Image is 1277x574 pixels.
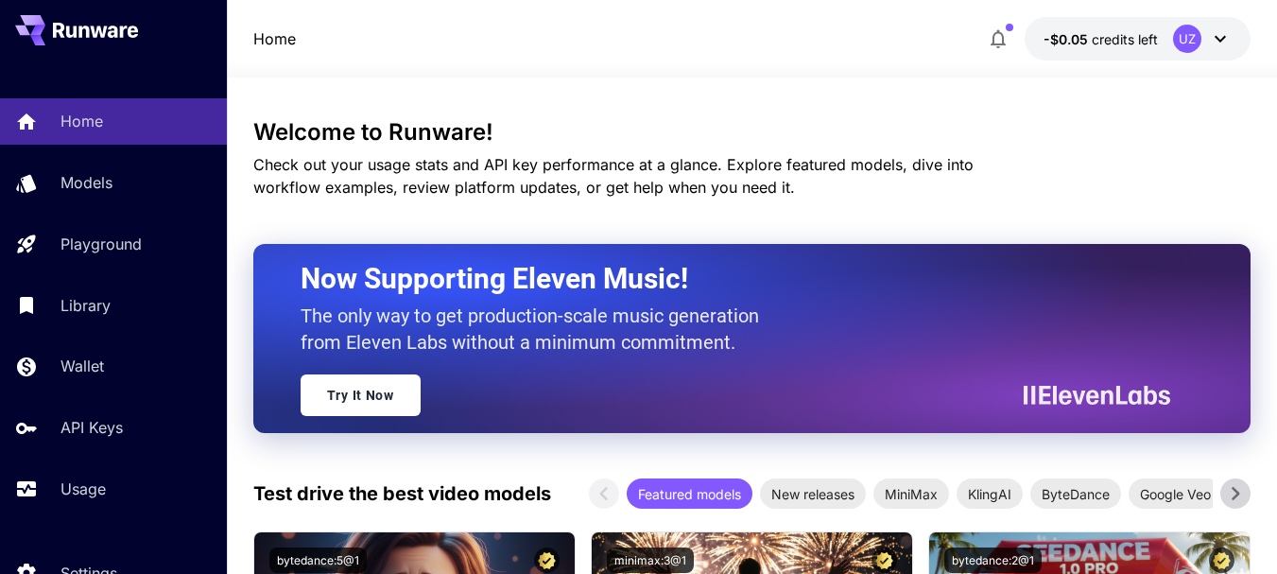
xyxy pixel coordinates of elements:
span: New releases [760,484,866,504]
p: Models [60,171,112,194]
div: Google Veo [1129,478,1222,509]
div: KlingAI [957,478,1023,509]
a: Try It Now [301,374,421,416]
span: -$0.05 [1044,31,1092,47]
button: bytedance:2@1 [944,548,1042,573]
p: Wallet [60,355,104,377]
button: minimax:3@1 [607,548,694,573]
div: Featured models [627,478,752,509]
span: MiniMax [873,484,949,504]
div: UZ [1173,25,1201,53]
nav: breadcrumb [253,27,296,50]
a: Home [253,27,296,50]
button: Certified Model – Vetted for best performance and includes a commercial license. [871,548,897,573]
span: KlingAI [957,484,1023,504]
button: Certified Model – Vetted for best performance and includes a commercial license. [534,548,560,573]
p: Home [60,110,103,132]
h3: Welcome to Runware! [253,119,1251,146]
p: Playground [60,233,142,255]
div: MiniMax [873,478,949,509]
span: Google Veo [1129,484,1222,504]
div: -$0.0482 [1044,29,1158,49]
span: credits left [1092,31,1158,47]
div: ByteDance [1030,478,1121,509]
p: Library [60,294,111,317]
p: The only way to get production-scale music generation from Eleven Labs without a minimum commitment. [301,303,773,356]
span: Featured models [627,484,752,504]
p: API Keys [60,416,123,439]
p: Usage [60,478,106,500]
span: ByteDance [1030,484,1121,504]
span: Check out your usage stats and API key performance at a glance. Explore featured models, dive int... [253,155,974,197]
p: Test drive the best video models [253,479,551,508]
button: Certified Model – Vetted for best performance and includes a commercial license. [1209,548,1234,573]
button: bytedance:5@1 [269,548,367,573]
h2: Now Supporting Eleven Music! [301,261,1156,297]
div: New releases [760,478,866,509]
button: -$0.0482UZ [1025,17,1251,61]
